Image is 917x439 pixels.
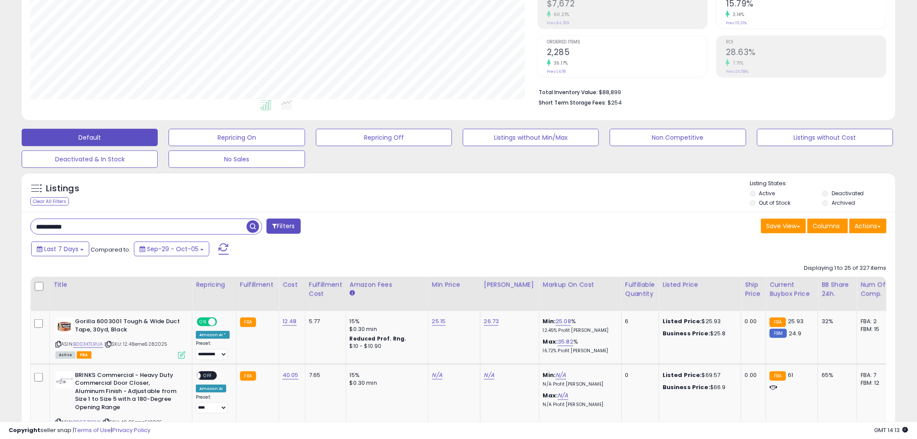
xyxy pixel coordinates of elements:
[750,180,895,188] p: Listing States:
[608,98,622,107] span: $254
[55,351,75,359] span: All listings currently available for purchase on Amazon
[543,337,558,346] b: Max:
[788,317,804,325] span: 25.93
[861,379,889,387] div: FBM: 12
[350,343,422,350] div: $10 - $10.90
[350,280,425,289] div: Amazon Fees
[663,371,702,379] b: Listed Price:
[484,371,494,380] a: N/A
[726,47,886,59] h2: 28.63%
[625,371,652,379] div: 0
[9,426,150,435] div: seller snap | |
[9,426,40,434] strong: Copyright
[112,426,150,434] a: Privacy Policy
[770,329,787,338] small: FBM
[861,325,889,333] div: FBM: 15
[770,280,814,298] div: Current Buybox Price
[216,318,230,326] span: OFF
[547,20,569,26] small: Prev: $4,789
[309,280,342,298] div: Fulfillment Cost
[196,394,230,414] div: Preset:
[350,289,355,297] small: Amazon Fees.
[543,338,615,354] div: %
[663,329,710,337] b: Business Price:
[551,11,569,18] small: 60.21%
[770,318,786,327] small: FBA
[547,40,707,45] span: Ordered Items
[134,242,209,256] button: Sep-29 - Oct-05
[432,280,477,289] div: Min Price
[196,280,233,289] div: Repricing
[757,129,893,146] button: Listings without Cost
[822,371,850,379] div: 65%
[663,317,702,325] b: Listed Price:
[55,318,185,358] div: ASIN:
[44,245,78,253] span: Last 7 Days
[240,318,256,327] small: FBA
[55,318,73,335] img: 41ZFwHthuIL._SL40_.jpg
[663,383,710,391] b: Business Price:
[558,337,573,346] a: 35.82
[539,99,606,106] b: Short Term Storage Fees:
[201,372,215,379] span: OFF
[761,219,806,233] button: Save View
[726,69,748,74] small: Prev: 26.58%
[745,318,759,325] div: 0.00
[875,426,908,434] span: 2025-10-13 14:13 GMT
[822,280,853,298] div: BB Share 24h.
[556,317,571,326] a: 25.08
[663,371,735,379] div: $69.57
[625,318,652,325] div: 6
[730,11,745,18] small: 3.14%
[832,190,864,197] label: Deactivated
[283,371,299,380] a: 40.05
[759,190,775,197] label: Active
[788,371,793,379] span: 61
[196,341,230,360] div: Preset:
[283,317,297,326] a: 12.48
[804,264,887,272] div: Displaying 1 to 25 of 327 items
[543,318,615,334] div: %
[240,371,256,381] small: FBA
[543,381,615,387] p: N/A Profit [PERSON_NAME]
[55,371,73,389] img: 21iSD3qOezL._SL40_.jpg
[832,199,855,206] label: Archived
[30,197,69,206] div: Clear All Filters
[543,317,556,325] b: Min:
[484,280,536,289] div: [PERSON_NAME]
[625,280,655,298] div: Fulfillable Quantity
[350,371,422,379] div: 15%
[663,383,735,391] div: $66.9
[789,329,802,337] span: 24.9
[745,371,759,379] div: 0.00
[539,277,621,311] th: The percentage added to the cost of goods (COGS) that forms the calculator for Min & Max prices.
[316,129,452,146] button: Repricing Off
[267,219,300,234] button: Filters
[350,379,422,387] div: $0.30 min
[543,348,615,354] p: 16.72% Profit [PERSON_NAME]
[46,183,79,195] h5: Listings
[543,280,618,289] div: Markup on Cost
[543,402,615,408] p: N/A Profit [PERSON_NAME]
[807,219,848,233] button: Columns
[75,318,180,336] b: Gorilla 6003001 Tough & Wide Duct Tape, 30yd, Black
[822,318,850,325] div: 32%
[861,318,889,325] div: FBA: 2
[196,385,226,393] div: Amazon AI
[350,318,422,325] div: 15%
[543,371,556,379] b: Min:
[813,222,840,230] span: Columns
[484,317,499,326] a: 26.73
[240,280,275,289] div: Fulfillment
[75,371,180,414] b: BRINKS Commercial - Heavy Duty Commercial Door Closer, Aluminum Finish - Adjustable from Size 1 t...
[770,371,786,381] small: FBA
[730,60,744,66] small: 7.71%
[31,242,89,256] button: Last 7 Days
[543,391,558,400] b: Max:
[663,280,738,289] div: Listed Price
[432,317,446,326] a: 25.15
[610,129,746,146] button: Non Competitive
[663,318,735,325] div: $25.93
[22,151,158,168] button: Deactivated & In Stock
[196,331,230,339] div: Amazon AI *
